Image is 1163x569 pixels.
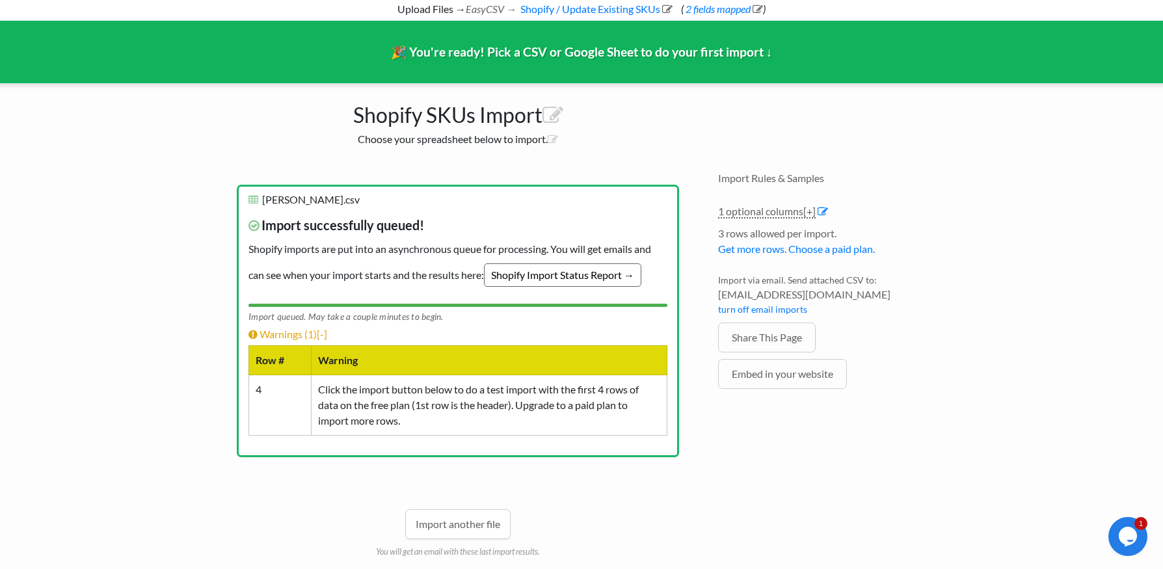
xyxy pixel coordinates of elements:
td: Click the import button below to do a test import with the first 4 rows of data on the free plan ... [312,375,667,436]
a: Shopify Import Status Report → [484,263,641,287]
a: Warnings (1)[-] [248,328,327,340]
li: 3 rows allowed per import. [718,226,939,263]
li: Import via email. Send attached CSV to: [718,273,939,323]
p: Shopify imports are put into an asynchronous queue for processing. You will get emails and can se... [248,205,667,293]
span: [-] [317,328,327,340]
h1: Shopify SKUs Import [224,96,692,127]
td: 4 [249,375,312,436]
span: ( ) [681,3,766,15]
th: Warning [312,346,667,375]
span: Import successfully queued! [248,215,667,241]
span: [EMAIL_ADDRESS][DOMAIN_NAME] [718,287,939,302]
h4: Import Rules & Samples [718,172,939,184]
span: [PERSON_NAME].csv [262,193,360,205]
a: Get more rows. Choose a paid plan. [718,243,875,255]
i: EasyCSV → [466,3,516,15]
p: You will get an email with these last import results. [237,539,679,558]
a: Share This Page [718,323,816,352]
th: Row # [249,346,312,375]
a: turn off email imports [718,304,807,315]
div: Import queued. May take a couple minutes to begin. [248,307,667,323]
iframe: chat widget [1108,517,1150,556]
a: 2 fields mapped [684,3,763,15]
span: 🎉 You're ready! Pick a CSV or Google Sheet to do your first import ↓ [391,44,773,59]
a: 1 optional columns[+] [718,205,816,218]
span: 1 [308,328,314,340]
a: Shopify / Update Existing SKUs [518,3,673,15]
span: [+] [803,205,816,217]
a: Embed in your website [718,359,847,389]
a: Import another file [405,509,511,539]
h2: Choose your spreadsheet below to import. [224,133,692,145]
